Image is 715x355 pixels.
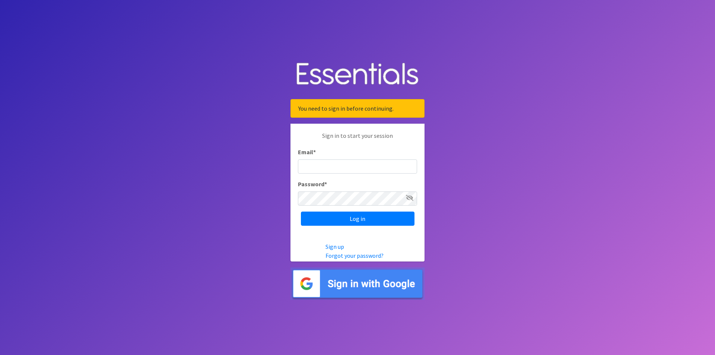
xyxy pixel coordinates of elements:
[298,131,417,148] p: Sign in to start your session
[290,267,425,300] img: Sign in with Google
[301,212,414,226] input: Log in
[290,99,425,118] div: You need to sign in before continuing.
[325,243,344,250] a: Sign up
[290,55,425,93] img: Human Essentials
[324,180,327,188] abbr: required
[298,148,316,156] label: Email
[325,252,384,259] a: Forgot your password?
[298,180,327,188] label: Password
[313,148,316,156] abbr: required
